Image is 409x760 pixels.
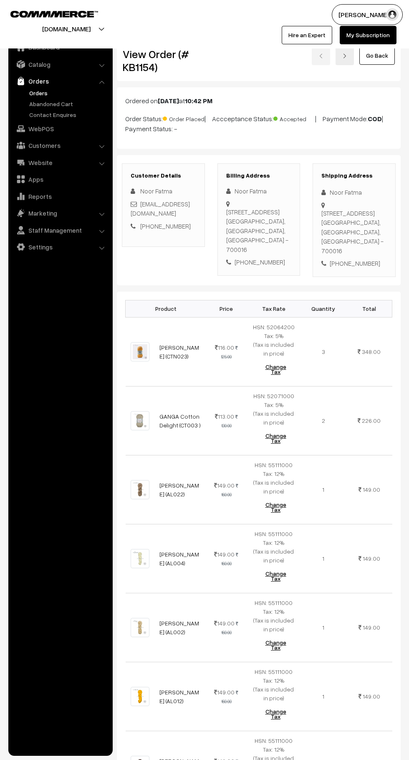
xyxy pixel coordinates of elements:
[362,348,381,355] span: 348.00
[300,300,346,317] th: Quantity
[10,121,110,136] a: WebPOS
[10,223,110,238] a: Staff Management
[131,480,149,499] img: 22.jpg
[163,112,204,123] span: Order Placed
[363,693,380,700] span: 149.00
[123,48,205,74] h2: View Order (# KB1154)
[131,618,149,637] img: 2.jpg
[159,620,199,635] a: [PERSON_NAME] (AL002)
[140,187,172,195] span: Noor Fatma
[226,186,292,196] div: Noor Fatma
[185,97,212,105] b: 10:42 PM
[256,427,295,450] button: Change Tax
[273,112,315,123] span: Accepted
[125,112,392,134] p: Order Status: | Accceptance Status: | Payment Mode: | Payment Status: -
[322,417,325,424] span: 2
[363,486,380,493] span: 149.00
[221,552,239,566] strike: 160.00
[10,172,110,187] a: Apps
[321,172,387,179] h3: Shipping Address
[321,208,387,256] div: [STREET_ADDRESS] [GEOGRAPHIC_DATA], [GEOGRAPHIC_DATA], [GEOGRAPHIC_DATA] - 700016
[159,482,199,498] a: [PERSON_NAME] (AL022)
[359,46,395,65] a: Go Back
[363,555,380,562] span: 149.00
[10,74,110,89] a: Orders
[131,687,149,706] img: 12.jpg
[159,344,199,360] a: [PERSON_NAME] (CTN023)
[322,624,324,631] span: 1
[256,358,295,381] button: Change Tax
[158,97,179,105] b: [DATE]
[322,693,324,700] span: 1
[27,99,110,108] a: Abandoned Cart
[159,551,199,567] a: [PERSON_NAME] (AL004)
[214,482,235,489] span: 149.00
[321,188,387,197] div: Noor Fatma
[256,496,295,519] button: Change Tax
[10,239,110,254] a: Settings
[282,26,332,44] a: Hire an Expert
[159,413,201,429] a: GANGA Cotton Delight (CT003 )
[322,348,325,355] span: 3
[140,222,191,230] a: [PHONE_NUMBER]
[221,414,238,428] strike: 130.00
[215,344,234,351] span: 116.00
[221,621,239,635] strike: 160.00
[10,57,110,72] a: Catalog
[131,411,149,430] img: 3.jpg
[125,96,392,106] p: Ordered on at
[342,53,347,58] img: right-arrow.png
[221,345,238,359] strike: 125.00
[131,172,196,179] h3: Customer Details
[363,624,380,631] span: 149.00
[226,172,292,179] h3: Billing Address
[221,483,239,497] strike: 160.00
[10,138,110,153] a: Customers
[346,300,392,317] th: Total
[10,8,83,18] a: COMMMERCE
[10,206,110,221] a: Marketing
[226,207,292,254] div: [STREET_ADDRESS] [GEOGRAPHIC_DATA], [GEOGRAPHIC_DATA], [GEOGRAPHIC_DATA] - 700016
[131,342,149,361] img: 1000052415.jpg
[10,11,98,17] img: COMMMERCE
[214,689,235,696] span: 149.00
[131,200,190,217] a: [EMAIL_ADDRESS][DOMAIN_NAME]
[253,530,294,564] span: HSN: 55111000 Tax: 12% (Tax is included in price)
[253,461,294,495] span: HSN: 55111000 Tax: 12% (Tax is included in price)
[340,26,396,44] a: My Subscription
[256,564,295,588] button: Change Tax
[321,259,387,268] div: [PHONE_NUMBER]
[253,392,294,426] span: HSN: 52071000 Tax: 5% (Tax is included in price)
[221,690,239,704] strike: 160.00
[126,300,206,317] th: Product
[214,551,235,558] span: 149.00
[131,549,149,568] img: 4.jpg
[253,668,294,702] span: HSN: 55111000 Tax: 12% (Tax is included in price)
[322,555,324,562] span: 1
[27,110,110,119] a: Contact Enquires
[253,599,294,633] span: HSN: 55111000 Tax: 12% (Tax is included in price)
[322,486,324,493] span: 1
[362,417,381,424] span: 226.00
[214,620,235,627] span: 149.00
[332,4,403,25] button: [PERSON_NAME]…
[386,8,399,21] img: user
[10,189,110,204] a: Reports
[256,633,295,657] button: Change Tax
[226,257,292,267] div: [PHONE_NUMBER]
[10,155,110,170] a: Website
[247,300,300,317] th: Tax Rate
[159,689,199,704] a: [PERSON_NAME] (AL012)
[206,300,247,317] th: Price
[27,89,110,97] a: Orders
[368,114,382,123] b: COD
[256,702,295,726] button: Change Tax
[215,413,234,420] span: 113.00
[13,18,120,39] button: [DOMAIN_NAME]
[253,323,295,357] span: HSN: 52064200 Tax: 5% (Tax is included in price)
